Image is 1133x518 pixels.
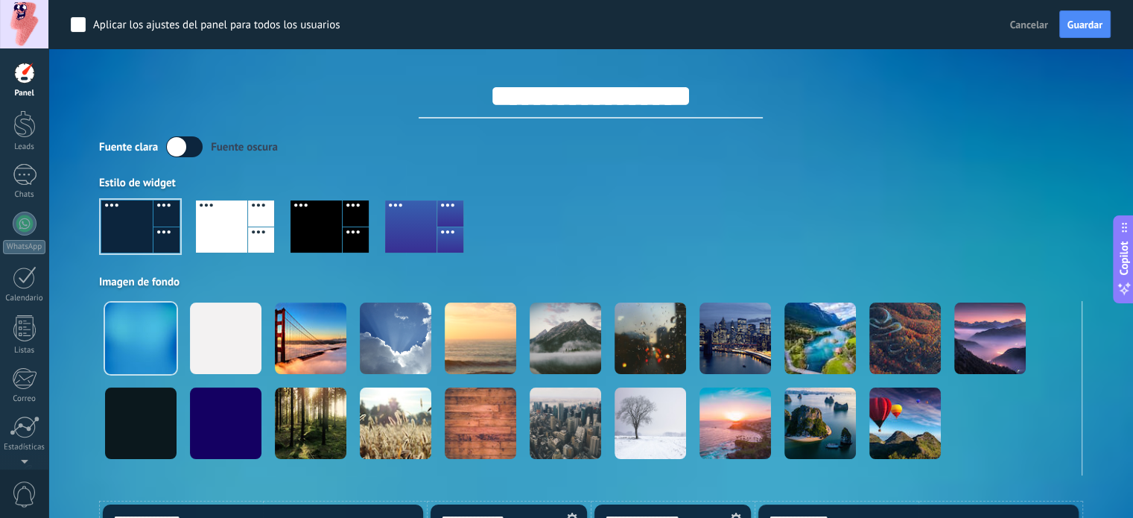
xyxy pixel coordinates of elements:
div: Fuente oscura [211,140,278,154]
div: Estilo de widget [99,176,1082,190]
span: Cancelar [1010,18,1048,31]
div: Estadísticas [3,443,46,452]
div: Aplicar los ajustes del panel para todos los usuarios [93,18,340,33]
div: WhatsApp [3,240,45,254]
div: Chats [3,190,46,200]
div: Panel [3,89,46,98]
div: Leads [3,142,46,152]
div: Listas [3,346,46,356]
button: Guardar [1059,10,1111,39]
div: Imagen de fondo [99,275,1082,289]
div: Calendario [3,294,46,303]
div: Fuente clara [99,140,158,154]
div: Correo [3,394,46,404]
span: Copilot [1117,241,1132,275]
button: Cancelar [1004,13,1054,36]
span: Guardar [1067,19,1102,30]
